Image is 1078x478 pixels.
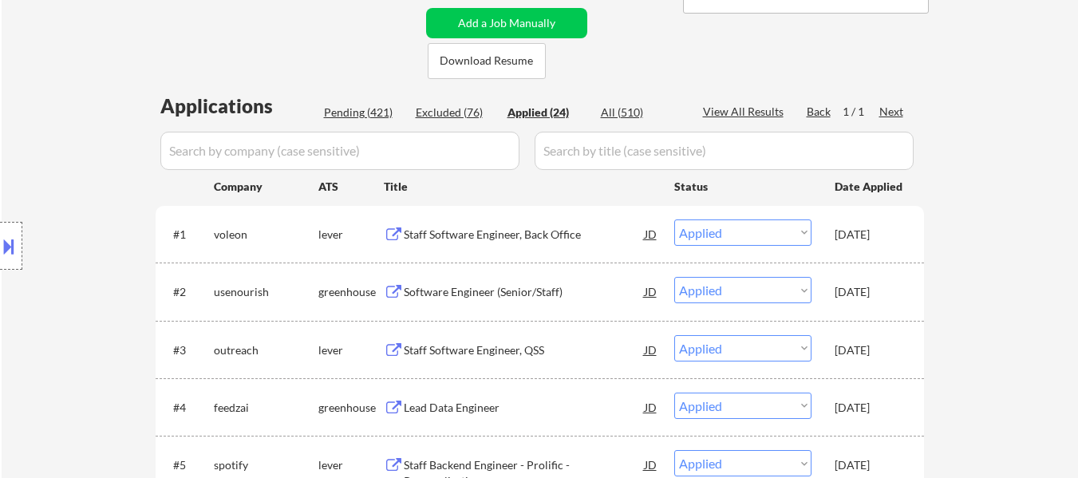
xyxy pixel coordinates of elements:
[404,400,645,416] div: Lead Data Engineer
[643,277,659,306] div: JD
[318,457,384,473] div: lever
[835,457,905,473] div: [DATE]
[643,335,659,364] div: JD
[318,227,384,243] div: lever
[643,219,659,248] div: JD
[835,342,905,358] div: [DATE]
[428,43,546,79] button: Download Resume
[214,400,318,416] div: feedzai
[324,105,404,120] div: Pending (421)
[404,342,645,358] div: Staff Software Engineer, QSS
[318,284,384,300] div: greenhouse
[404,227,645,243] div: Staff Software Engineer, Back Office
[703,104,788,120] div: View All Results
[214,457,318,473] div: spotify
[879,104,905,120] div: Next
[426,8,587,38] button: Add a Job Manually
[535,132,914,170] input: Search by title (case sensitive)
[843,104,879,120] div: 1 / 1
[643,393,659,421] div: JD
[835,284,905,300] div: [DATE]
[318,342,384,358] div: lever
[835,400,905,416] div: [DATE]
[160,132,519,170] input: Search by company (case sensitive)
[835,227,905,243] div: [DATE]
[416,105,496,120] div: Excluded (76)
[674,172,811,200] div: Status
[384,179,659,195] div: Title
[318,400,384,416] div: greenhouse
[173,457,201,473] div: #5
[601,105,681,120] div: All (510)
[318,179,384,195] div: ATS
[835,179,905,195] div: Date Applied
[160,97,318,116] div: Applications
[807,104,832,120] div: Back
[173,400,201,416] div: #4
[404,284,645,300] div: Software Engineer (Senior/Staff)
[507,105,587,120] div: Applied (24)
